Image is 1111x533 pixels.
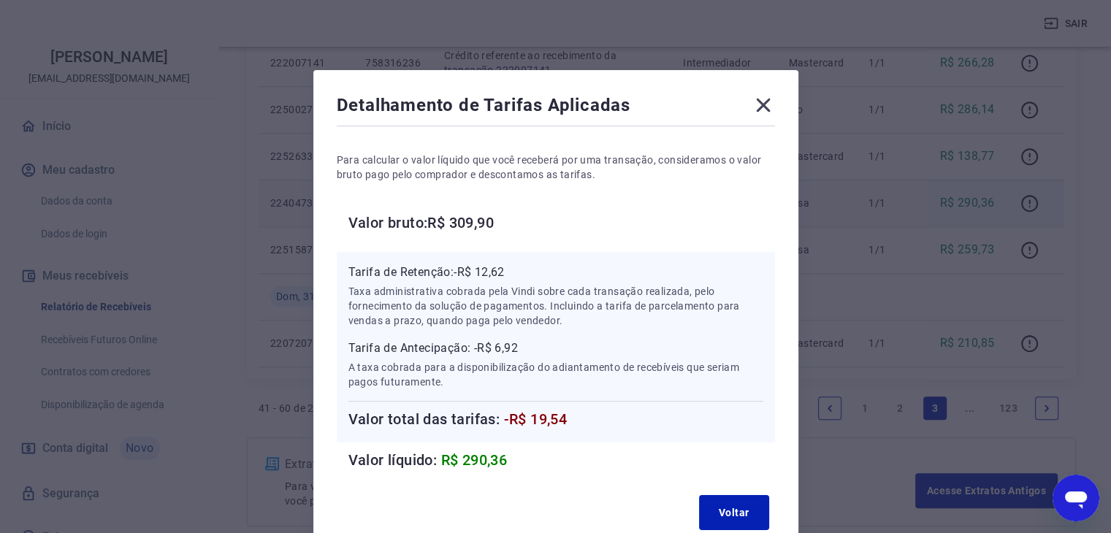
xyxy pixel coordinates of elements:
p: Para calcular o valor líquido que você receberá por uma transação, consideramos o valor bruto pag... [337,153,775,182]
button: Voltar [699,495,769,530]
h6: Valor bruto: R$ 309,90 [348,211,775,234]
p: Tarifa de Antecipação: -R$ 6,92 [348,340,763,357]
div: Detalhamento de Tarifas Aplicadas [337,93,775,123]
span: -R$ 19,54 [504,410,568,428]
p: Tarifa de Retenção: -R$ 12,62 [348,264,763,281]
h6: Valor total das tarifas: [348,407,763,431]
h6: Valor líquido: [348,448,775,472]
iframe: Botão para abrir a janela de mensagens [1053,475,1099,521]
span: R$ 290,36 [441,451,508,469]
p: Taxa administrativa cobrada pela Vindi sobre cada transação realizada, pelo fornecimento da soluç... [348,284,763,328]
p: A taxa cobrada para a disponibilização do adiantamento de recebíveis que seriam pagos futuramente. [348,360,763,389]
